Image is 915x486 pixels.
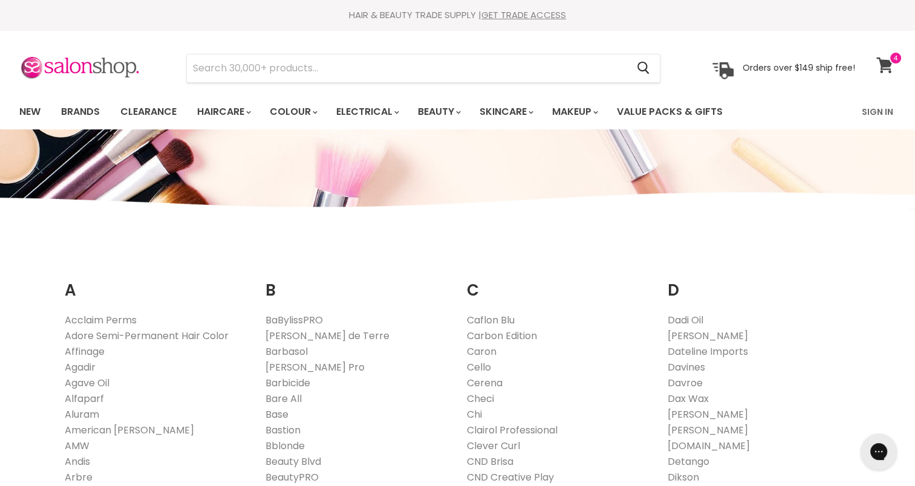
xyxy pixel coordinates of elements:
[467,455,513,468] a: CND Brisa
[52,99,109,125] a: Brands
[668,392,709,406] a: Dax Wax
[668,262,851,303] h2: D
[668,470,699,484] a: Dikson
[261,99,325,125] a: Colour
[265,329,389,343] a: [PERSON_NAME] de Terre
[467,262,650,303] h2: C
[668,329,748,343] a: [PERSON_NAME]
[111,99,186,125] a: Clearance
[265,455,321,468] a: Beauty Blvd
[668,455,709,468] a: Detango
[187,54,628,82] input: Search
[265,423,301,437] a: Bastion
[668,313,703,327] a: Dadi Oil
[10,99,50,125] a: New
[855,99,900,125] a: Sign In
[668,407,748,421] a: [PERSON_NAME]
[265,262,449,303] h2: B
[4,9,911,21] div: HAIR & BEAUTY TRADE SUPPLY |
[265,439,305,453] a: Bblonde
[265,345,308,358] a: Barbasol
[467,439,520,453] a: Clever Curl
[481,8,566,21] a: GET TRADE ACCESS
[65,345,105,358] a: Affinage
[65,329,229,343] a: Adore Semi-Permanent Hair Color
[471,99,541,125] a: Skincare
[65,439,90,453] a: AMW
[265,407,288,421] a: Base
[186,54,660,83] form: Product
[467,407,482,421] a: Chi
[65,423,194,437] a: American [PERSON_NAME]
[65,392,104,406] a: Alfaparf
[668,439,750,453] a: [DOMAIN_NAME]
[467,345,497,358] a: Caron
[188,99,258,125] a: Haircare
[467,423,558,437] a: Clairol Professional
[265,470,319,484] a: BeautyPRO
[265,313,323,327] a: BaBylissPRO
[265,360,365,374] a: [PERSON_NAME] Pro
[4,94,911,129] nav: Main
[608,99,732,125] a: Value Packs & Gifts
[467,360,491,374] a: Cello
[467,470,554,484] a: CND Creative Play
[668,360,705,374] a: Davines
[65,470,93,484] a: Arbre
[855,429,903,474] iframe: Gorgias live chat messenger
[668,376,703,390] a: Davroe
[409,99,468,125] a: Beauty
[467,392,494,406] a: Checi
[327,99,406,125] a: Electrical
[265,392,302,406] a: Bare All
[743,62,855,73] p: Orders over $149 ship free!
[65,455,90,468] a: Andis
[543,99,605,125] a: Makeup
[668,345,748,358] a: Dateline Imports
[65,313,137,327] a: Acclaim Perms
[65,360,96,374] a: Agadir
[668,423,748,437] a: [PERSON_NAME]
[467,313,515,327] a: Caflon Blu
[265,376,310,390] a: Barbicide
[65,376,109,390] a: Agave Oil
[65,262,248,303] h2: A
[467,329,537,343] a: Carbon Edition
[467,376,503,390] a: Cerena
[10,94,793,129] ul: Main menu
[628,54,660,82] button: Search
[65,407,99,421] a: Aluram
